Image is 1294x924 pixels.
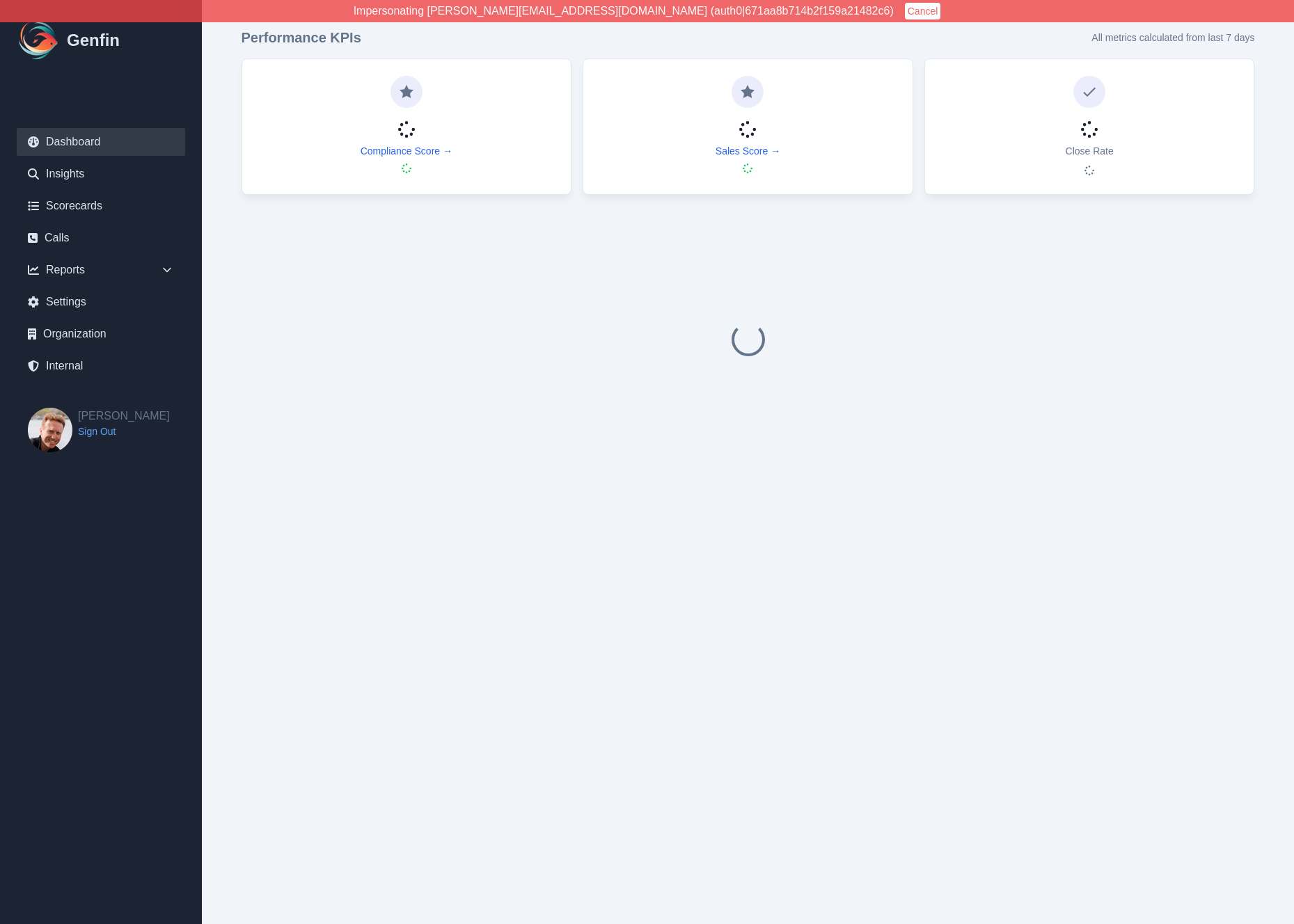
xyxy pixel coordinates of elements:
a: Insights [17,160,185,188]
p: All metrics calculated from last 7 days [1091,31,1254,45]
img: Brian Dunagan [28,408,72,452]
h3: Performance KPIs [242,28,361,47]
p: Close Rate [1066,144,1114,158]
div: Reports [17,256,185,284]
a: Sales Score → [716,144,780,158]
img: Logo [17,18,61,63]
a: Calls [17,224,185,252]
h2: [PERSON_NAME] [78,408,170,424]
a: Internal [17,352,185,380]
button: Cancel [905,3,941,19]
h1: Genfin [67,29,120,51]
a: Compliance Score → [361,144,452,158]
a: Settings [17,288,185,316]
a: Sign Out [78,424,170,438]
a: Scorecards [17,192,185,220]
a: Dashboard [17,128,185,156]
a: Organization [17,320,185,348]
